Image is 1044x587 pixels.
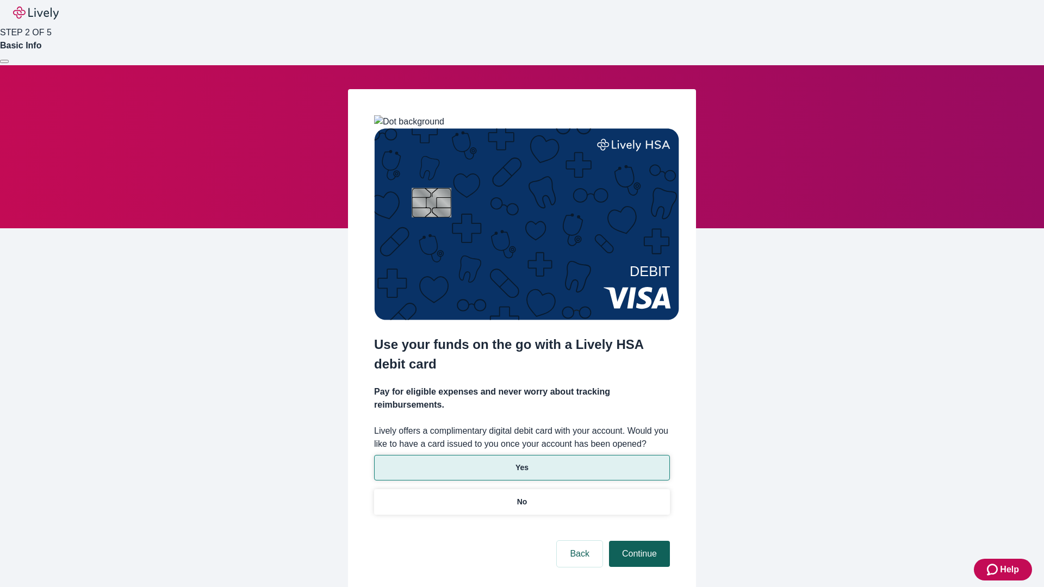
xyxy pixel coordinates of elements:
[609,541,670,567] button: Continue
[374,335,670,374] h2: Use your funds on the go with a Lively HSA debit card
[374,424,670,451] label: Lively offers a complimentary digital debit card with your account. Would you like to have a card...
[557,541,602,567] button: Back
[987,563,1000,576] svg: Zendesk support icon
[13,7,59,20] img: Lively
[374,128,679,320] img: Debit card
[1000,563,1019,576] span: Help
[374,115,444,128] img: Dot background
[374,385,670,411] h4: Pay for eligible expenses and never worry about tracking reimbursements.
[374,489,670,515] button: No
[374,455,670,480] button: Yes
[974,559,1032,580] button: Zendesk support iconHelp
[515,462,529,473] p: Yes
[517,496,527,508] p: No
